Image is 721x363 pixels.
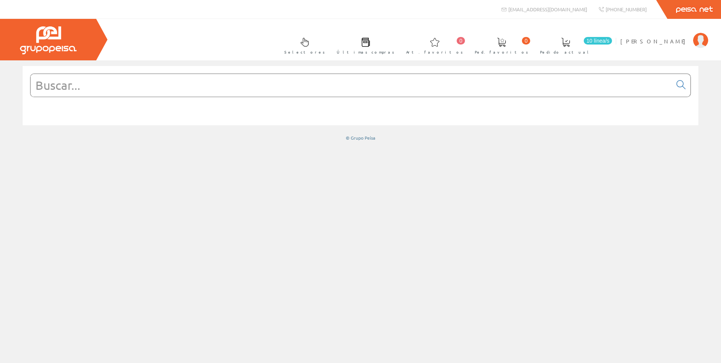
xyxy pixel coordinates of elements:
span: 10 línea/s [584,37,612,45]
span: 0 [457,37,465,45]
span: [EMAIL_ADDRESS][DOMAIN_NAME] [508,6,587,12]
img: Grupo Peisa [20,26,77,54]
span: Últimas compras [337,48,394,56]
span: 0 [522,37,530,45]
span: Art. favoritos [406,48,463,56]
input: Buscar... [31,74,672,97]
a: Últimas compras [329,31,398,59]
span: Pedido actual [540,48,591,56]
div: © Grupo Peisa [23,135,698,141]
a: [PERSON_NAME] [620,31,708,38]
span: Ped. favoritos [475,48,528,56]
a: Selectores [277,31,329,59]
span: [PHONE_NUMBER] [606,6,647,12]
span: [PERSON_NAME] [620,37,689,45]
span: Selectores [284,48,325,56]
a: 10 línea/s Pedido actual [532,31,614,59]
